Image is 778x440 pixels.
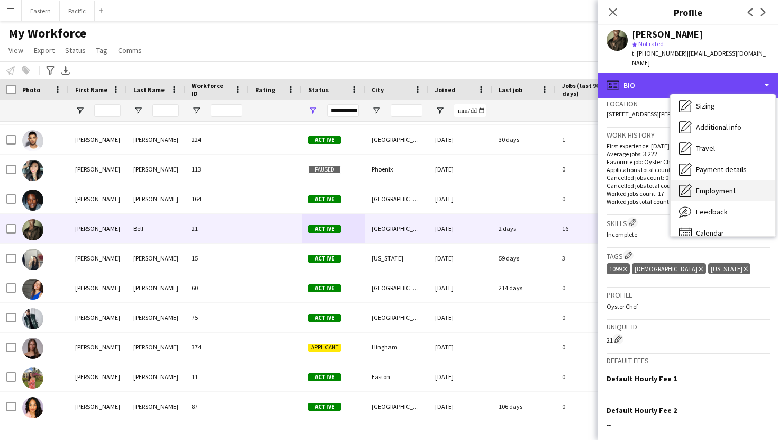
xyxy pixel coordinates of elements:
[429,333,492,362] div: [DATE]
[365,125,429,154] div: [GEOGRAPHIC_DATA]
[365,184,429,213] div: [GEOGRAPHIC_DATA]
[607,166,770,174] p: Applications total count: 41
[22,86,40,94] span: Photo
[308,403,341,411] span: Active
[8,25,86,41] span: My Workforce
[435,86,456,94] span: Joined
[429,184,492,213] div: [DATE]
[365,244,429,273] div: [US_STATE]
[638,40,664,48] span: Not rated
[127,184,185,213] div: [PERSON_NAME]
[185,214,249,243] div: 21
[69,303,127,332] div: [PERSON_NAME]
[365,273,429,302] div: [GEOGRAPHIC_DATA]
[185,184,249,213] div: 164
[671,138,775,159] div: Travel
[696,207,728,217] span: Feedback
[308,344,341,352] span: Applicant
[607,302,770,310] p: Oyster Chef
[556,244,625,273] div: 3
[152,104,179,117] input: Last Name Filter Input
[671,116,775,138] div: Additional info
[365,333,429,362] div: Hingham
[127,125,185,154] div: [PERSON_NAME]
[192,106,201,115] button: Open Filter Menu
[696,165,747,174] span: Payment details
[429,155,492,184] div: [DATE]
[696,228,724,238] span: Calendar
[556,303,625,332] div: 0
[69,362,127,391] div: [PERSON_NAME]
[30,43,59,57] a: Export
[598,5,778,19] h3: Profile
[308,106,318,115] button: Open Filter Menu
[22,160,43,181] img: Jasmine Hoang
[607,150,770,158] p: Average jobs: 3.222
[607,388,770,397] div: --
[607,142,770,150] p: First experience: [DATE]
[61,43,90,57] a: Status
[696,186,736,195] span: Employment
[69,155,127,184] div: [PERSON_NAME]
[607,420,770,429] div: --
[96,46,107,55] span: Tag
[185,125,249,154] div: 224
[492,273,556,302] div: 214 days
[22,219,43,240] img: Jeremiah Bell
[185,155,249,184] div: 113
[429,273,492,302] div: [DATE]
[118,46,142,55] span: Comms
[185,362,249,391] div: 11
[696,122,741,132] span: Additional info
[607,290,770,300] h3: Profile
[607,406,677,415] h3: Default Hourly Fee 2
[22,130,43,151] img: Jared Griffith
[127,392,185,421] div: [PERSON_NAME]
[127,244,185,273] div: [PERSON_NAME]
[308,373,341,381] span: Active
[372,106,381,115] button: Open Filter Menu
[69,214,127,243] div: [PERSON_NAME]
[556,155,625,184] div: 0
[562,82,605,97] span: Jobs (last 90 days)
[607,356,770,365] h3: Default fees
[22,249,43,270] img: joelle kaplan
[65,46,86,55] span: Status
[556,392,625,421] div: 0
[671,180,775,201] div: Employment
[308,225,341,233] span: Active
[429,303,492,332] div: [DATE]
[607,374,677,383] h3: Default Hourly Fee 1
[365,214,429,243] div: [GEOGRAPHIC_DATA]
[365,303,429,332] div: [GEOGRAPHIC_DATA]
[556,125,625,154] div: 1
[69,125,127,154] div: [PERSON_NAME]
[44,64,57,77] app-action-btn: Advanced filters
[671,95,775,116] div: Sizing
[607,110,704,118] span: [STREET_ADDRESS][PERSON_NAME]
[133,106,143,115] button: Open Filter Menu
[607,230,770,238] p: Incomplete
[499,86,522,94] span: Last job
[114,43,146,57] a: Comms
[92,43,112,57] a: Tag
[607,263,630,274] div: 1099
[632,49,766,67] span: | [EMAIL_ADDRESS][DOMAIN_NAME]
[211,104,242,117] input: Workforce ID Filter Input
[60,1,95,21] button: Pacific
[607,250,770,261] h3: Tags
[607,334,770,344] div: 21
[308,284,341,292] span: Active
[185,244,249,273] div: 15
[607,182,770,190] p: Cancelled jobs total count: 0
[365,392,429,421] div: [GEOGRAPHIC_DATA]
[607,322,770,331] h3: Unique ID
[127,155,185,184] div: [PERSON_NAME]
[607,158,770,166] p: Favourite job: Oyster Chef
[429,125,492,154] div: [DATE]
[632,263,705,274] div: [DEMOGRAPHIC_DATA]
[454,104,486,117] input: Joined Filter Input
[492,392,556,421] div: 106 days
[429,214,492,243] div: [DATE]
[127,273,185,302] div: [PERSON_NAME]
